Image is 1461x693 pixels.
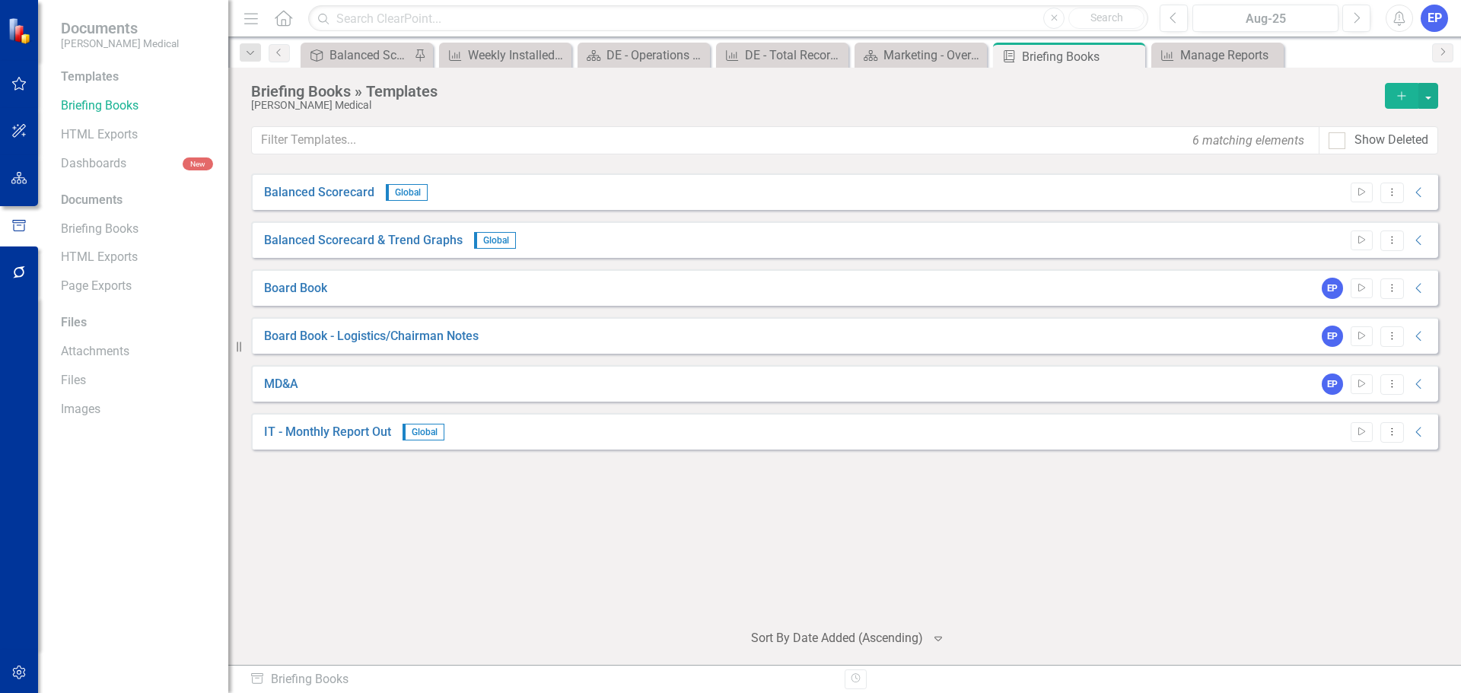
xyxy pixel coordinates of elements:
[251,126,1319,154] input: Filter Templates...
[61,314,213,332] div: Files
[1068,8,1144,29] button: Search
[1322,278,1343,299] div: EP
[304,46,410,65] a: Balanced Scorecard (Daily Huddle)
[61,97,213,115] a: Briefing Books
[720,46,845,65] a: DE - Total Recordable Incident Rate (TRIR)
[61,37,179,49] small: [PERSON_NAME] Medical
[251,83,1377,100] div: Briefing Books » Templates
[1198,10,1333,28] div: Aug-25
[61,278,213,295] a: Page Exports
[250,671,833,688] div: Briefing Books
[1354,132,1428,149] div: Show Deleted
[264,280,327,297] a: Board Book
[1022,47,1141,66] div: Briefing Books
[61,155,183,173] a: Dashboards
[1155,46,1280,65] a: Manage Reports
[468,46,568,65] div: Weekly Installed New Account Sales (YTD)
[61,401,213,418] a: Images
[251,100,1377,111] div: [PERSON_NAME] Medical
[1322,374,1343,395] div: EP
[386,184,428,201] span: Global
[61,192,213,209] div: Documents
[61,19,179,37] span: Documents
[61,372,213,389] a: Files
[581,46,706,65] a: DE - Operations Scorecard Overview
[1421,5,1448,32] button: EP
[61,221,213,238] a: Briefing Books
[1180,46,1280,65] div: Manage Reports
[264,184,374,202] a: Balanced Scorecard
[1322,326,1343,347] div: EP
[606,46,706,65] div: DE - Operations Scorecard Overview
[61,343,213,361] a: Attachments
[1192,5,1338,32] button: Aug-25
[264,328,479,345] a: Board Book - Logistics/Chairman Notes
[329,46,410,65] div: Balanced Scorecard (Daily Huddle)
[308,5,1148,32] input: Search ClearPoint...
[264,424,391,441] a: IT - Monthly Report Out
[403,424,444,440] span: Global
[1090,11,1123,24] span: Search
[443,46,568,65] a: Weekly Installed New Account Sales (YTD)
[474,232,516,249] span: Global
[264,376,298,393] a: MD&A
[61,249,213,266] a: HTML Exports
[264,232,463,250] a: Balanced Scorecard & Trend Graphs
[61,68,213,86] div: Templates
[8,17,34,44] img: ClearPoint Strategy
[883,46,983,65] div: Marketing - Overview Dashboard
[61,126,213,144] a: HTML Exports
[1189,128,1308,153] div: 6 matching elements
[858,46,983,65] a: Marketing - Overview Dashboard
[745,46,845,65] div: DE - Total Recordable Incident Rate (TRIR)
